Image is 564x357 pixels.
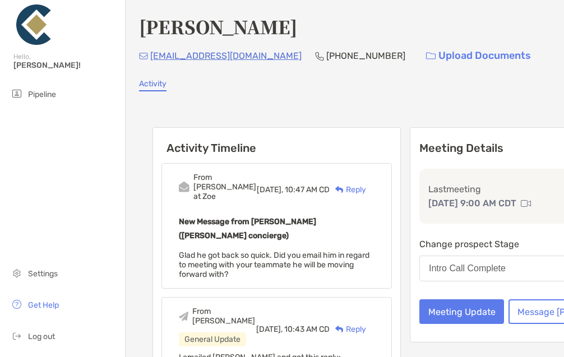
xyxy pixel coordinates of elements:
[521,199,531,208] img: communication type
[315,52,324,61] img: Phone Icon
[10,87,24,100] img: pipeline icon
[13,4,54,45] img: Zoe Logo
[419,299,504,324] button: Meeting Update
[419,44,538,68] a: Upload Documents
[426,52,436,60] img: button icon
[179,251,369,279] span: Glad he got back so quick. Did you email him in regard to meeting with your teammate he will be m...
[335,186,344,193] img: Reply icon
[28,90,56,99] span: Pipeline
[139,13,297,39] h4: [PERSON_NAME]
[326,49,405,63] p: [PHONE_NUMBER]
[150,49,302,63] p: [EMAIL_ADDRESS][DOMAIN_NAME]
[428,196,516,210] p: [DATE] 9:00 AM CDT
[10,266,24,280] img: settings icon
[179,182,189,192] img: Event icon
[192,307,256,326] div: From [PERSON_NAME]
[28,269,58,279] span: Settings
[193,173,257,201] div: From [PERSON_NAME] at Zoe
[179,332,246,346] div: General Update
[284,324,330,334] span: 10:43 AM CD
[28,300,59,310] span: Get Help
[13,61,118,70] span: [PERSON_NAME]!
[179,312,188,321] img: Event icon
[256,324,283,334] span: [DATE],
[153,128,400,155] h6: Activity Timeline
[28,332,55,341] span: Log out
[330,323,366,335] div: Reply
[179,217,316,240] b: New Message from [PERSON_NAME] ([PERSON_NAME] concierge)
[335,326,344,333] img: Reply icon
[10,298,24,311] img: get-help icon
[330,184,366,196] div: Reply
[10,329,24,342] img: logout icon
[139,79,167,91] a: Activity
[429,263,506,273] div: Intro Call Complete
[257,185,283,194] span: [DATE],
[285,185,330,194] span: 10:47 AM CD
[139,53,148,59] img: Email Icon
